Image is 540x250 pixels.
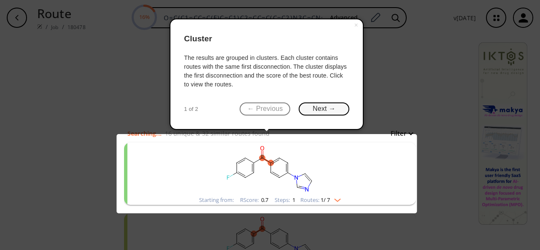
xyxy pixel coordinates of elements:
span: 1 of 2 [184,105,198,113]
img: Down [330,195,341,202]
button: Next → [299,102,349,116]
div: Starting from: [199,197,234,203]
div: Routes: [300,197,341,203]
header: Cluster [184,26,349,52]
button: Close [349,19,363,31]
span: 0.7 [260,196,268,204]
div: RScore : [240,197,268,203]
div: The results are grouped in clusters. Each cluster contains routes with the same first disconnecti... [184,54,349,89]
svg: O=C(c1ccc(F)cc1)c1ccc(-n2ccnc2)cc1 [160,142,380,195]
span: 1 [291,196,295,204]
span: 1 / 7 [321,197,330,203]
div: Steps : [275,197,295,203]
